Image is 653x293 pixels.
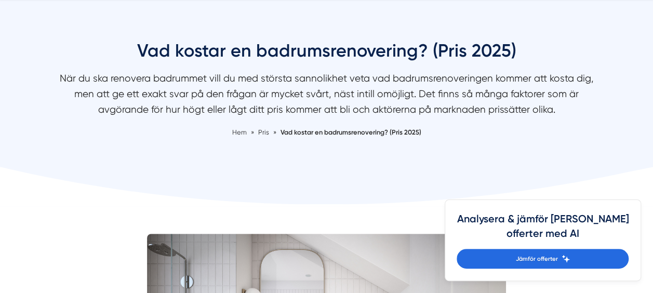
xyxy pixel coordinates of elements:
[457,249,629,269] a: Jämför offerter
[51,127,602,138] nav: Breadcrumb
[51,71,602,122] p: När du ska renovera badrummet vill du med största sannolikhet veta vad badrumsrenoveringen kommer...
[515,254,557,263] span: Jämför offerter
[258,128,269,136] span: Pris
[51,39,602,71] h1: Vad kostar en badrumsrenovering? (Pris 2025)
[232,128,247,136] a: Hem
[258,128,271,136] a: Pris
[251,127,254,138] span: »
[273,127,276,138] span: »
[457,212,629,249] h4: Analysera & jämför [PERSON_NAME] offerter med AI
[281,128,421,136] a: Vad kostar en badrumsrenovering? (Pris 2025)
